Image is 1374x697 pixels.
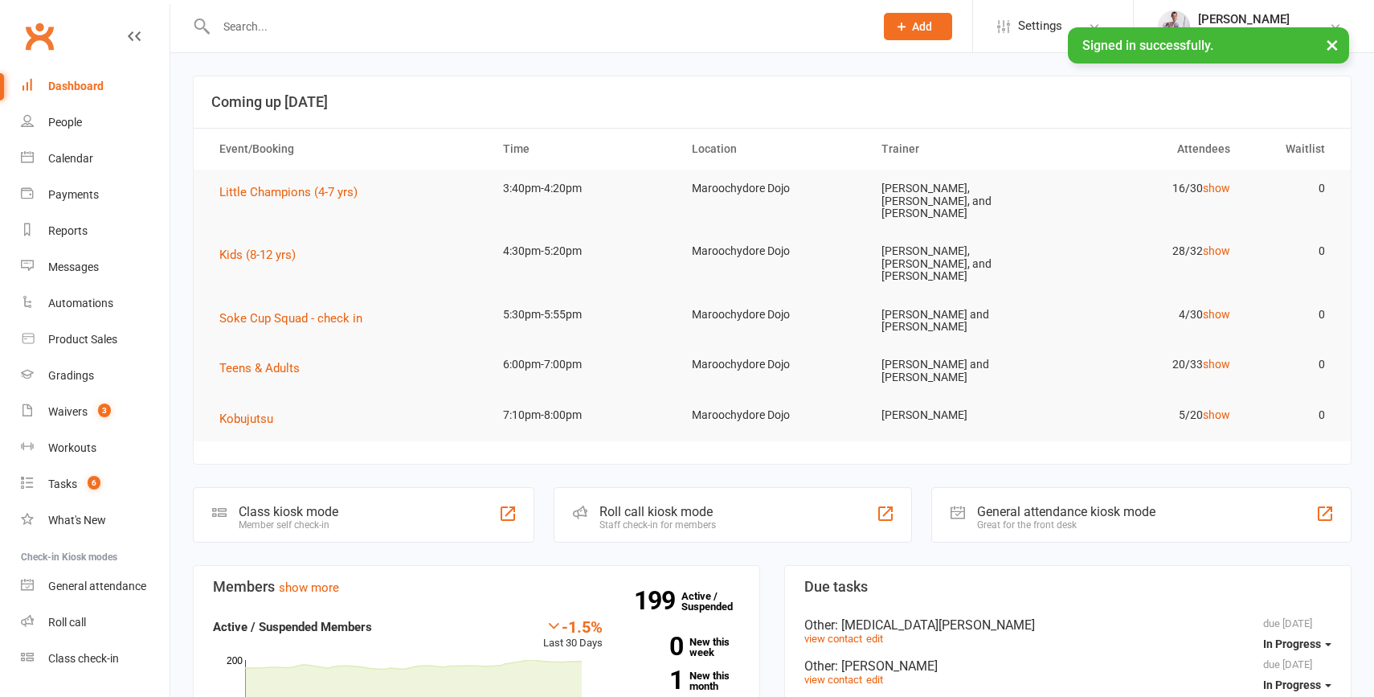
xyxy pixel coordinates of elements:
[677,396,866,434] td: Maroochydore Dojo
[21,568,170,605] a: General attendance kiosk mode
[48,152,93,165] div: Calendar
[866,633,883,645] a: edit
[1203,358,1230,371] a: show
[627,634,683,658] strong: 0
[48,333,117,346] div: Product Sales
[211,15,863,38] input: Search...
[21,68,170,105] a: Dashboard
[21,358,170,394] a: Gradings
[21,249,170,285] a: Messages
[1056,346,1245,383] td: 20/33
[677,232,866,270] td: Maroochydore Dojo
[1318,27,1347,62] button: ×
[1245,346,1339,383] td: 0
[1018,8,1062,44] span: Settings
[804,674,862,686] a: view contact
[912,20,932,33] span: Add
[219,245,307,264] button: Kids (8-12 yrs)
[867,346,1056,396] td: [PERSON_NAME] and [PERSON_NAME]
[219,185,358,199] span: Little Champions (4-7 yrs)
[1263,679,1321,691] span: In Progress
[804,633,862,645] a: view contact
[977,519,1155,531] div: Great for the front desk
[213,579,740,595] h3: Members
[21,502,170,539] a: What's New
[48,297,113,310] div: Automations
[977,504,1155,519] div: General attendance kiosk mode
[489,232,677,270] td: 4:30pm-5:20pm
[627,668,683,692] strong: 1
[48,652,119,665] div: Class check-in
[677,296,866,334] td: Maroochydore Dojo
[627,637,741,658] a: 0New this week
[219,409,284,428] button: Kobujutsu
[19,16,59,56] a: Clubworx
[599,519,716,531] div: Staff check-in for members
[1245,129,1339,170] th: Waitlist
[48,369,94,382] div: Gradings
[21,466,170,502] a: Tasks 6
[1056,396,1245,434] td: 5/20
[867,170,1056,232] td: [PERSON_NAME], [PERSON_NAME], and [PERSON_NAME]
[239,504,338,519] div: Class kiosk mode
[1263,629,1331,658] button: In Progress
[1158,10,1190,43] img: thumb_image1623729628.png
[1198,27,1312,41] div: Sunshine Coast Karate
[239,519,338,531] div: Member self check-in
[489,396,677,434] td: 7:10pm-8:00pm
[48,616,86,629] div: Roll call
[21,213,170,249] a: Reports
[1203,308,1230,321] a: show
[219,311,362,326] span: Soke Cup Squad - check in
[867,396,1056,434] td: [PERSON_NAME]
[543,617,603,635] div: -1.5%
[804,579,1331,595] h3: Due tasks
[1245,232,1339,270] td: 0
[205,129,489,170] th: Event/Booking
[489,170,677,207] td: 3:40pm-4:20pm
[48,188,99,201] div: Payments
[1245,396,1339,434] td: 0
[48,478,77,490] div: Tasks
[48,260,99,273] div: Messages
[835,658,938,674] span: : [PERSON_NAME]
[21,430,170,466] a: Workouts
[219,182,369,202] button: Little Champions (4-7 yrs)
[804,658,1331,674] div: Other
[21,177,170,213] a: Payments
[677,129,866,170] th: Location
[213,620,372,634] strong: Active / Suspended Members
[21,141,170,177] a: Calendar
[219,361,300,375] span: Teens & Adults
[219,248,296,262] span: Kids (8-12 yrs)
[21,605,170,641] a: Roll call
[1056,170,1245,207] td: 16/30
[867,129,1056,170] th: Trainer
[1056,129,1245,170] th: Attendees
[21,641,170,677] a: Class kiosk mode
[1203,182,1230,195] a: show
[1203,408,1230,421] a: show
[21,105,170,141] a: People
[627,670,741,691] a: 1New this month
[48,116,82,129] div: People
[1198,12,1312,27] div: [PERSON_NAME]
[48,514,106,527] div: What's New
[489,346,677,383] td: 6:00pm-7:00pm
[48,80,104,92] div: Dashboard
[48,580,146,592] div: General attendance
[219,309,374,328] button: Soke Cup Squad - check in
[88,476,100,490] span: 6
[48,405,88,418] div: Waivers
[677,346,866,383] td: Maroochydore Dojo
[1203,244,1230,257] a: show
[489,129,677,170] th: Time
[884,13,952,40] button: Add
[867,296,1056,346] td: [PERSON_NAME] and [PERSON_NAME]
[1082,38,1213,53] span: Signed in successfully.
[634,588,681,613] strong: 199
[48,224,88,237] div: Reports
[835,617,1035,633] span: : [MEDICAL_DATA][PERSON_NAME]
[1245,170,1339,207] td: 0
[1245,296,1339,334] td: 0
